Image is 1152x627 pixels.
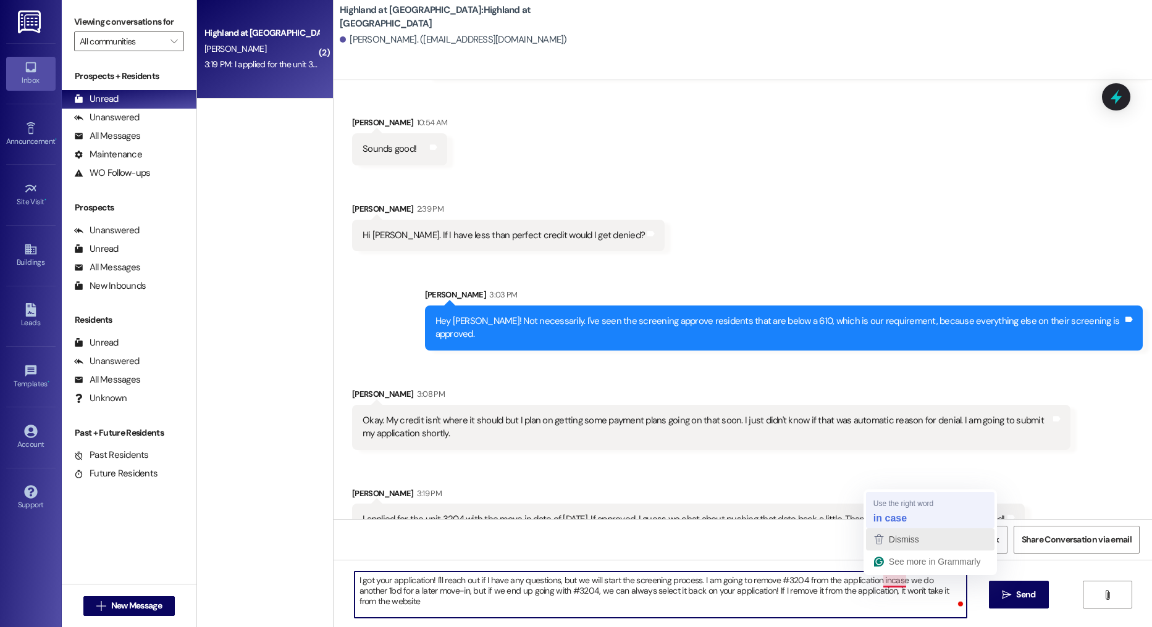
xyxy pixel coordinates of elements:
[96,601,106,611] i: 
[55,135,57,144] span: •
[6,178,56,212] a: Site Visit •
[486,288,517,301] div: 3:03 PM
[340,4,587,30] b: Highland at [GEOGRAPHIC_DATA]: Highland at [GEOGRAPHIC_DATA]
[74,130,140,143] div: All Messages
[62,201,196,214] div: Prospects
[6,421,56,454] a: Account
[74,392,127,405] div: Unknown
[914,533,999,546] span: Get Conversation Link
[74,167,150,180] div: WO Follow-ups
[363,414,1050,441] div: Okay. My credit isn't where it should but I plan on getting some payment plans going on that soon...
[435,315,1123,341] div: Hey [PERSON_NAME]! Not necessarily. I've seen the screening approve residents that are below a 61...
[6,57,56,90] a: Inbox
[6,360,56,394] a: Templates •
[352,202,665,220] div: [PERSON_NAME]
[18,10,43,33] img: ResiDesk Logo
[363,513,1005,526] div: I applied for the unit 3204 with the move in date of [DATE]. If approved, I guess we chat about p...
[74,148,142,161] div: Maintenance
[352,116,447,133] div: [PERSON_NAME]
[62,426,196,439] div: Past + Future Residents
[74,111,140,124] div: Unanswered
[1002,590,1011,600] i: 
[204,27,319,39] div: Highland at [GEOGRAPHIC_DATA]
[74,355,140,368] div: Unanswered
[111,599,162,612] span: New Message
[74,280,146,293] div: New Inbounds
[44,196,46,204] span: •
[62,313,196,326] div: Residents
[1016,588,1035,601] span: Send
[414,116,448,129] div: 10:54 AM
[74,261,140,274] div: All Messages
[6,239,56,272] a: Buildings
[1022,533,1132,546] span: Share Conversation via email
[74,467,158,480] div: Future Residents
[414,202,444,215] div: 2:39 PM
[204,59,827,70] div: 3:19 PM: I applied for the unit 3204 with the move in date of [DATE]. If approved, I guess we cha...
[74,449,149,462] div: Past Residents
[83,596,175,616] button: New Message
[74,224,140,237] div: Unanswered
[80,31,164,51] input: All communities
[363,229,645,242] div: Hi [PERSON_NAME]. If I have less than perfect credit would I get denied?
[6,299,56,333] a: Leads
[363,143,416,156] div: Sounds good!
[352,487,1025,504] div: [PERSON_NAME]
[414,388,445,401] div: 3:08 PM
[340,33,567,46] div: [PERSON_NAME]. ([EMAIL_ADDRESS][DOMAIN_NAME])
[204,43,266,54] span: [PERSON_NAME]
[62,70,196,83] div: Prospects + Residents
[74,373,140,386] div: All Messages
[414,487,442,500] div: 3:19 PM
[1014,526,1140,554] button: Share Conversation via email
[74,336,119,349] div: Unread
[425,288,1143,305] div: [PERSON_NAME]
[48,378,49,386] span: •
[6,481,56,515] a: Support
[989,581,1049,608] button: Send
[355,571,967,618] textarea: To enrich screen reader interactions, please activate Accessibility in Grammarly extension settings
[74,243,119,255] div: Unread
[74,12,184,31] label: Viewing conversations for
[1103,590,1112,600] i: 
[74,93,119,106] div: Unread
[352,388,1070,405] div: [PERSON_NAME]
[170,36,177,46] i: 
